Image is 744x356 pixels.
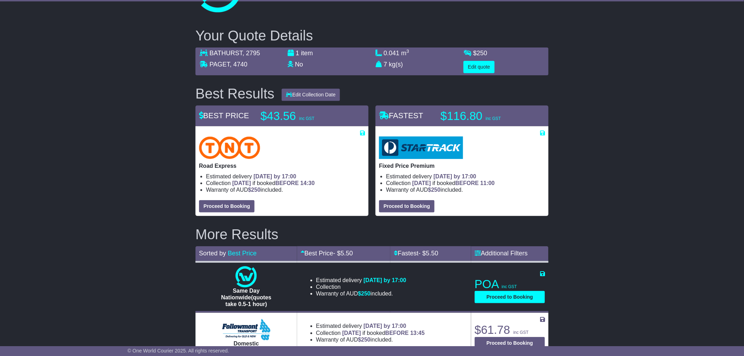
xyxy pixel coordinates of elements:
span: 14:30 [300,180,315,186]
span: Same Day Nationwide(quotes take 0.5-1 hour) [221,288,271,307]
span: 5.50 [426,250,438,257]
li: Estimated delivery [316,323,425,329]
span: $ [428,187,441,193]
button: Edit Collection Date [282,89,340,101]
li: Estimated delivery [316,277,406,284]
img: Followmont Transport: Domestic [222,319,270,340]
p: $116.80 [441,109,528,123]
span: 250 [361,337,371,343]
span: Domestic [233,341,259,347]
button: Proceed to Booking [199,200,255,212]
span: FASTEST [379,111,423,120]
li: Warranty of AUD included. [206,186,365,193]
p: $61.78 [475,323,545,337]
button: Proceed to Booking [475,337,545,349]
span: m [401,50,409,57]
span: BEFORE [385,330,409,336]
span: 250 [477,50,487,57]
span: 250 [431,187,441,193]
span: inc GST [486,116,501,121]
a: Fastest- $5.50 [394,250,438,257]
span: BATHURST [210,50,243,57]
span: , 4740 [230,61,248,68]
img: TNT Domestic: Road Express [199,136,260,159]
span: $ [473,50,487,57]
span: inc GST [299,116,314,121]
li: Collection [386,180,545,186]
sup: 3 [406,49,409,54]
button: Proceed to Booking [379,200,435,212]
a: Best Price [228,250,257,257]
span: Sorted by [199,250,226,257]
span: BEFORE [275,180,299,186]
span: PAGET [210,61,230,68]
span: BEST PRICE [199,111,249,120]
span: - $ [333,250,353,257]
li: Estimated delivery [206,173,365,180]
a: Best Price- $5.50 [301,250,353,257]
span: No [295,61,303,68]
span: [DATE] by 17:00 [254,173,296,179]
span: 7 [384,61,387,68]
li: Collection [206,180,365,186]
li: Warranty of AUD included. [386,186,545,193]
span: [DATE] by 17:00 [364,277,406,283]
span: [DATE] by 17:00 [364,323,406,329]
p: Fixed Price Premium [379,163,545,169]
button: Proceed to Booking [475,291,545,303]
span: if booked [342,330,425,336]
span: BEFORE [455,180,479,186]
li: Collection [316,284,406,290]
span: 5.50 [341,250,353,257]
span: 11:00 [480,180,495,186]
button: Edit quote [463,61,495,73]
li: Collection [316,330,425,336]
p: Road Express [199,163,365,169]
img: StarTrack: Fixed Price Premium [379,136,463,159]
span: 250 [361,291,371,297]
span: 1 [296,50,299,57]
p: $43.56 [261,109,348,123]
span: if booked [232,180,315,186]
span: if booked [412,180,495,186]
span: item [301,50,313,57]
li: Estimated delivery [386,173,545,180]
span: inc GST [513,330,528,335]
span: [DATE] [342,330,361,336]
span: 0.041 [384,50,399,57]
span: 250 [251,187,261,193]
div: Best Results [192,86,278,101]
h2: More Results [195,227,549,242]
span: inc GST [502,284,517,289]
span: $ [358,337,371,343]
span: $ [358,291,371,297]
span: , 2795 [243,50,260,57]
h2: Your Quote Details [195,28,549,43]
img: One World Courier: Same Day Nationwide(quotes take 0.5-1 hour) [236,266,257,287]
span: [DATE] [412,180,431,186]
span: [DATE] [232,180,251,186]
span: 13:45 [410,330,425,336]
p: POA [475,277,545,291]
li: Warranty of AUD included. [316,290,406,297]
span: - $ [418,250,438,257]
span: kg(s) [389,61,403,68]
li: Warranty of AUD included. [316,336,425,343]
a: Additional Filters [475,250,528,257]
span: $ [248,187,261,193]
span: [DATE] by 17:00 [434,173,476,179]
span: © One World Courier 2025. All rights reserved. [128,348,229,354]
